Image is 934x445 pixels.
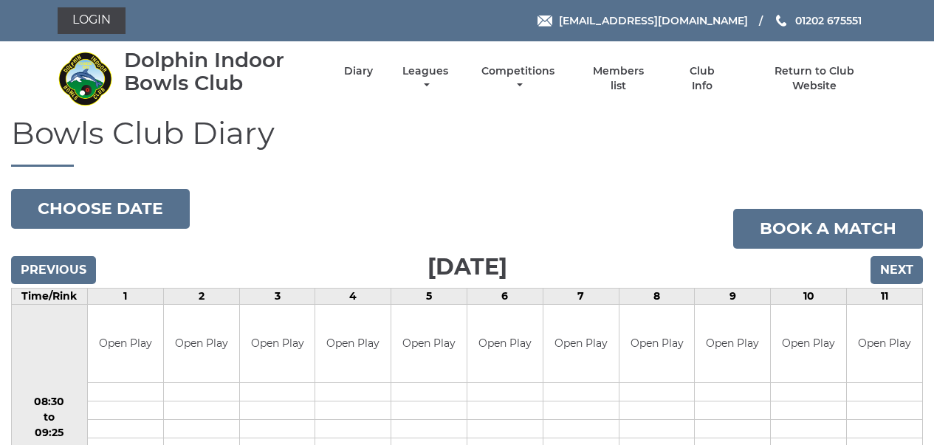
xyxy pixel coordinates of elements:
[467,289,543,305] td: 6
[619,289,695,305] td: 8
[87,289,163,305] td: 1
[771,289,847,305] td: 10
[164,305,239,382] td: Open Play
[538,15,552,27] img: Email
[695,289,771,305] td: 9
[795,14,862,27] span: 01202 675551
[619,305,695,382] td: Open Play
[752,64,876,93] a: Return to Club Website
[771,305,846,382] td: Open Play
[478,64,559,93] a: Competitions
[679,64,727,93] a: Club Info
[11,189,190,229] button: Choose date
[584,64,652,93] a: Members list
[399,64,452,93] a: Leagues
[11,116,923,167] h1: Bowls Club Diary
[11,256,96,284] input: Previous
[163,289,239,305] td: 2
[58,51,113,106] img: Dolphin Indoor Bowls Club
[239,289,315,305] td: 3
[391,305,467,382] td: Open Play
[12,289,88,305] td: Time/Rink
[344,64,373,78] a: Diary
[88,305,163,382] td: Open Play
[391,289,467,305] td: 5
[467,305,543,382] td: Open Play
[733,209,923,249] a: Book a match
[315,305,391,382] td: Open Play
[776,15,786,27] img: Phone us
[543,305,619,382] td: Open Play
[58,7,126,34] a: Login
[240,305,315,382] td: Open Play
[847,305,922,382] td: Open Play
[847,289,923,305] td: 11
[774,13,862,29] a: Phone us 01202 675551
[315,289,391,305] td: 4
[543,289,619,305] td: 7
[695,305,770,382] td: Open Play
[871,256,923,284] input: Next
[559,14,748,27] span: [EMAIL_ADDRESS][DOMAIN_NAME]
[124,49,318,94] div: Dolphin Indoor Bowls Club
[538,13,748,29] a: Email [EMAIL_ADDRESS][DOMAIN_NAME]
